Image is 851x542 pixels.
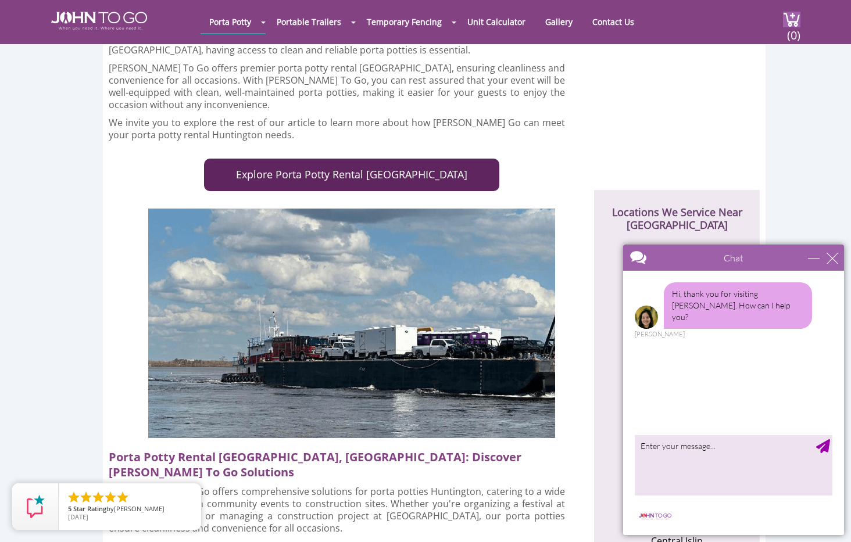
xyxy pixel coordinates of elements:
[24,495,47,518] img: Review Rating
[51,12,147,30] img: JOHN to go
[114,504,165,513] span: [PERSON_NAME]
[67,490,81,504] li: 
[201,10,260,33] a: Porta Potty
[109,62,565,111] p: [PERSON_NAME] To Go offers premier porta potty rental [GEOGRAPHIC_DATA], ensuring cleanliness and...
[358,10,450,33] a: Temporary Fencing
[68,505,192,514] span: by
[109,444,575,480] h2: Porta Potty Rental [GEOGRAPHIC_DATA], [GEOGRAPHIC_DATA]: Discover [PERSON_NAME] To Go Solutions
[786,18,800,43] span: (0)
[79,490,93,504] li: 
[584,10,643,33] a: Contact Us
[537,10,581,33] a: Gallery
[459,10,534,33] a: Unit Calculator
[268,10,350,33] a: Portable Trailers
[204,159,499,191] a: Explore Porta Potty Rental [GEOGRAPHIC_DATA]
[109,117,565,141] p: We invite you to explore the rest of our article to learn more about how [PERSON_NAME] Go can mee...
[616,238,851,542] iframe: Live Chat Box
[91,490,105,504] li: 
[73,504,106,513] span: Star Rating
[148,209,555,438] img: porta potty rental Huntington
[606,190,748,231] h2: Locations We Service Near [GEOGRAPHIC_DATA]
[783,12,800,27] img: cart a
[68,504,71,513] span: 5
[68,512,88,521] span: [DATE]
[116,490,130,504] li: 
[103,490,117,504] li: 
[109,486,565,534] p: [PERSON_NAME] To Go offers comprehensive solutions for porta potties Huntington, catering to a wi...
